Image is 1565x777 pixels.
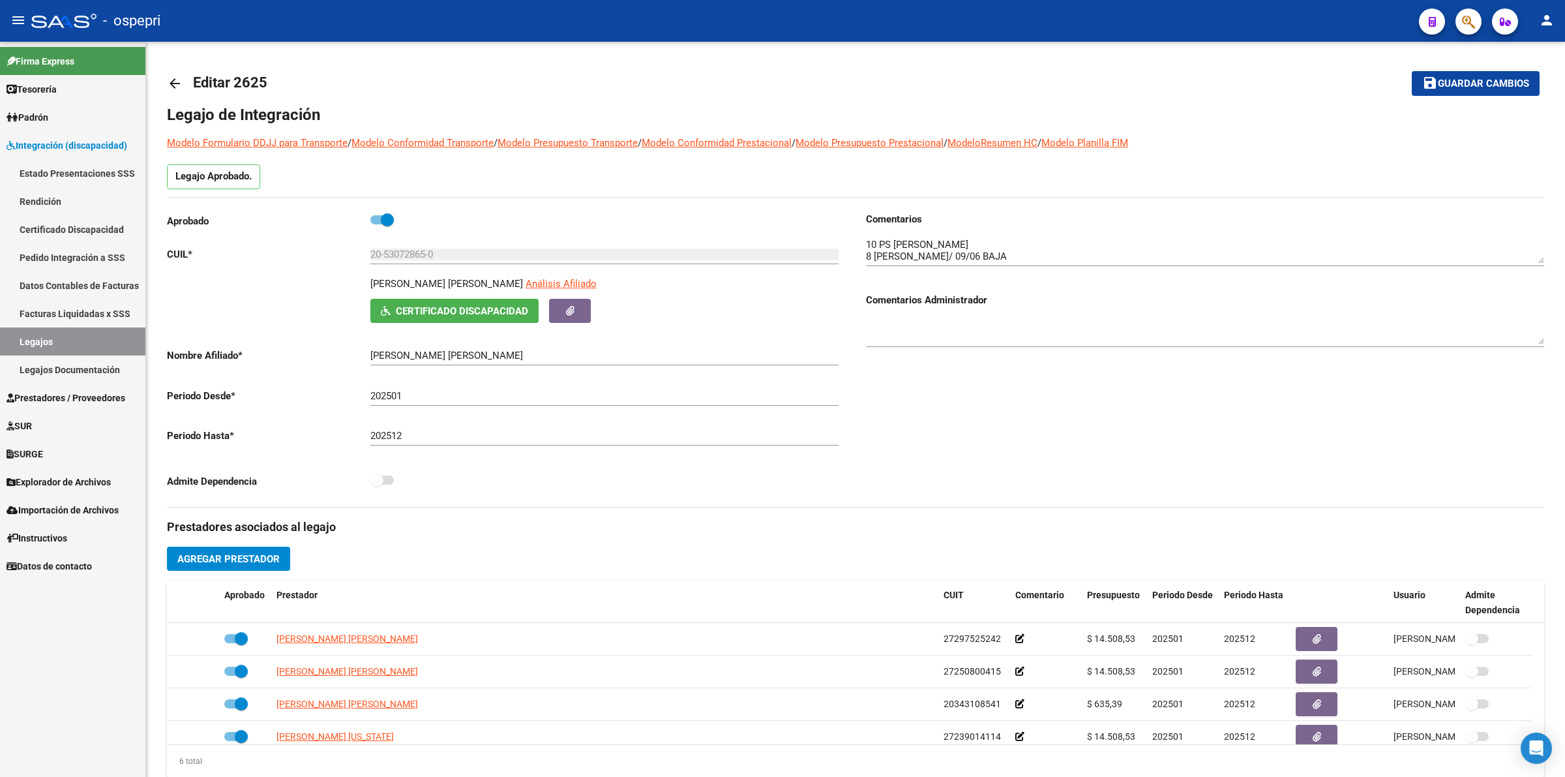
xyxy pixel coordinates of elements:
[7,54,74,69] span: Firma Express
[1422,75,1438,91] mat-icon: save
[167,547,290,571] button: Agregar Prestador
[866,293,1544,307] h3: Comentarios Administrador
[944,731,1001,742] span: 27239014114
[1087,666,1135,677] span: $ 14.508,53
[167,164,260,189] p: Legajo Aprobado.
[177,553,280,565] span: Agregar Prestador
[1412,71,1540,95] button: Guardar cambios
[1087,699,1122,709] span: $ 635,39
[276,699,418,709] span: [PERSON_NAME] [PERSON_NAME]
[7,475,111,489] span: Explorador de Archivos
[7,419,32,433] span: SUR
[1087,590,1140,600] span: Presupuesto
[167,214,370,228] p: Aprobado
[1152,590,1213,600] span: Periodo Desde
[351,137,494,149] a: Modelo Conformidad Transporte
[7,559,92,573] span: Datos de contacto
[1394,699,1496,709] span: [PERSON_NAME] [DATE]
[370,299,539,323] button: Certificado Discapacidad
[1015,590,1064,600] span: Comentario
[1394,666,1496,677] span: [PERSON_NAME] [DATE]
[1219,581,1290,624] datatable-header-cell: Periodo Hasta
[498,137,638,149] a: Modelo Presupuesto Transporte
[866,212,1544,226] h3: Comentarios
[276,633,418,644] span: [PERSON_NAME] [PERSON_NAME]
[1394,633,1496,644] span: [PERSON_NAME] [DATE]
[1539,12,1555,28] mat-icon: person
[167,137,348,149] a: Modelo Formulario DDJJ para Transporte
[167,348,370,363] p: Nombre Afiliado
[1394,590,1425,600] span: Usuario
[642,137,792,149] a: Modelo Conformidad Prestacional
[1460,581,1532,624] datatable-header-cell: Admite Dependencia
[276,666,418,677] span: [PERSON_NAME] [PERSON_NAME]
[1438,78,1529,90] span: Guardar cambios
[7,110,48,125] span: Padrón
[1224,731,1255,742] span: 202512
[7,447,43,461] span: SURGE
[1224,633,1255,644] span: 202512
[224,590,265,600] span: Aprobado
[1465,590,1520,615] span: Admite Dependencia
[1147,581,1219,624] datatable-header-cell: Periodo Desde
[7,503,119,517] span: Importación de Archivos
[1521,733,1552,764] div: Open Intercom Messenger
[370,277,523,291] p: [PERSON_NAME] [PERSON_NAME]
[7,138,127,153] span: Integración (discapacidad)
[1087,731,1135,742] span: $ 14.508,53
[103,7,160,35] span: - ospepri
[193,74,267,91] span: Editar 2625
[271,581,938,624] datatable-header-cell: Prestador
[1224,666,1255,677] span: 202512
[219,581,271,624] datatable-header-cell: Aprobado
[944,633,1001,644] span: 27297525242
[947,137,1037,149] a: ModeloResumen HC
[167,474,370,489] p: Admite Dependencia
[167,76,183,91] mat-icon: arrow_back
[167,247,370,262] p: CUIL
[1152,699,1184,709] span: 202501
[1041,137,1128,149] a: Modelo Planilla FIM
[944,699,1001,709] span: 20343108541
[1224,590,1283,600] span: Periodo Hasta
[1152,666,1184,677] span: 202501
[7,391,125,405] span: Prestadores / Proveedores
[396,305,528,317] span: Certificado Discapacidad
[1394,731,1496,742] span: [PERSON_NAME] [DATE]
[276,731,394,742] span: [PERSON_NAME] [US_STATE]
[1388,581,1460,624] datatable-header-cell: Usuario
[796,137,944,149] a: Modelo Presupuesto Prestacional
[526,278,597,290] span: Análisis Afiliado
[1152,731,1184,742] span: 202501
[944,666,1001,677] span: 27250800415
[7,531,67,545] span: Instructivos
[167,389,370,403] p: Periodo Desde
[10,12,26,28] mat-icon: menu
[276,590,318,600] span: Prestador
[1010,581,1082,624] datatable-header-cell: Comentario
[7,82,57,97] span: Tesorería
[167,429,370,443] p: Periodo Hasta
[1087,633,1135,644] span: $ 14.508,53
[167,518,1544,536] h3: Prestadores asociados al legajo
[1152,633,1184,644] span: 202501
[1082,581,1147,624] datatable-header-cell: Presupuesto
[167,104,1544,125] h1: Legajo de Integración
[938,581,1010,624] datatable-header-cell: CUIT
[944,590,964,600] span: CUIT
[1224,699,1255,709] span: 202512
[167,754,202,769] div: 6 total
